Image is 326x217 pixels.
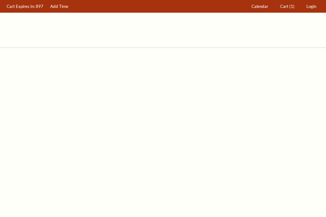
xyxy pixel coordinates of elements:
a: Add Time [47,0,71,13]
a: Cart (1) [277,0,298,13]
a: Calendar [249,0,271,13]
span: Cart [280,4,288,9]
span: 897 [36,4,43,9]
span: Login [306,4,316,9]
span: Cart Expires In: [7,4,35,9]
span: Calendar [251,4,268,9]
span: (1) [289,4,294,9]
a: Login [304,0,319,13]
